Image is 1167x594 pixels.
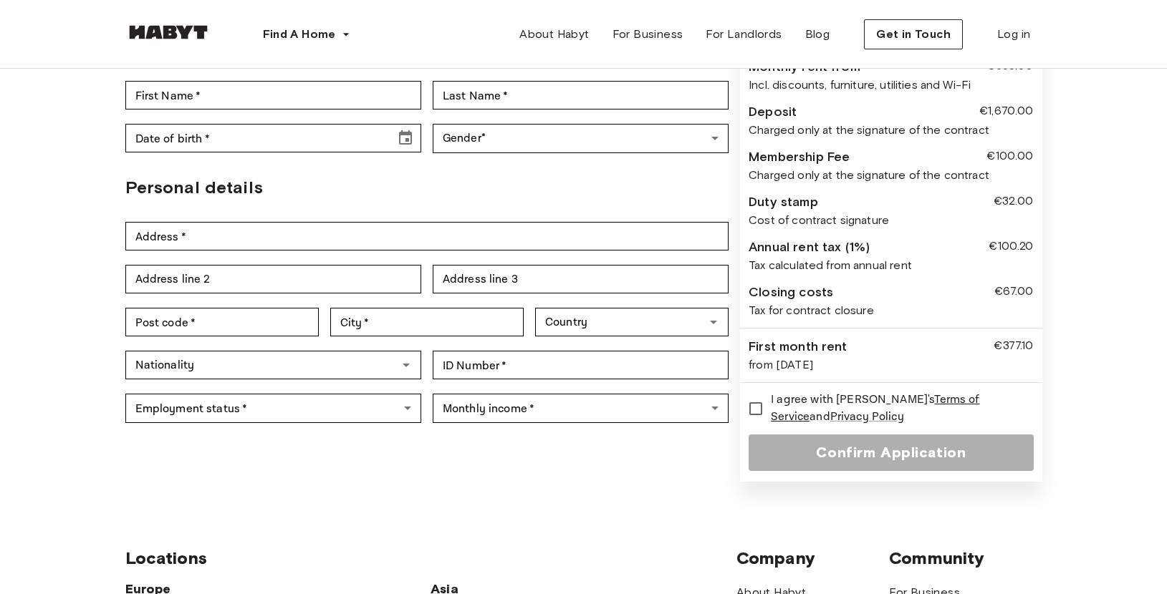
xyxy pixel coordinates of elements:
div: €100.20 [989,238,1033,257]
span: For Business [613,26,683,43]
div: First month rent [749,337,847,356]
div: Tax for contract closure [749,302,1033,319]
div: €32.00 [994,193,1034,212]
div: €67.00 [994,283,1034,302]
a: For Landlords [694,20,793,49]
div: Closing costs [749,283,833,302]
span: For Landlords [706,26,782,43]
div: Duty stamp [749,193,818,212]
div: Membership Fee [749,147,850,167]
div: Cost of contract signature [749,212,1033,229]
a: About Habyt [508,20,600,49]
span: Find A Home [263,26,336,43]
img: Habyt [125,25,211,39]
div: Annual rent tax (1%) [749,238,870,257]
div: Tax calculated from annual rent [749,257,1033,274]
span: About Habyt [519,26,589,43]
a: Privacy Policy [830,409,904,424]
button: Open [703,312,724,332]
div: from [DATE] [749,356,1033,374]
div: Charged only at the signature of the contract [749,122,1033,139]
span: Get in Touch [876,26,951,43]
button: Get in Touch [864,19,963,49]
div: Charged only at the signature of the contract [749,167,1033,184]
div: €377.10 [994,337,1033,356]
a: For Business [601,20,695,49]
span: Company [736,547,889,569]
div: €100.00 [986,147,1033,167]
a: Log in [986,20,1042,49]
div: Incl. discounts, furniture, utilities and Wi-Fi [749,77,1033,94]
button: Choose date [391,124,420,152]
span: Locations [125,547,736,569]
h2: Personal details [125,175,729,200]
span: Log in [997,26,1030,43]
div: €1,670.00 [979,102,1033,122]
button: Find A Home [251,20,362,49]
span: Blog [805,26,830,43]
button: Open [396,355,416,375]
span: I agree with [PERSON_NAME]'s and [771,391,1022,426]
span: Community [889,547,1042,569]
a: Blog [794,20,842,49]
div: Deposit [749,102,797,122]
